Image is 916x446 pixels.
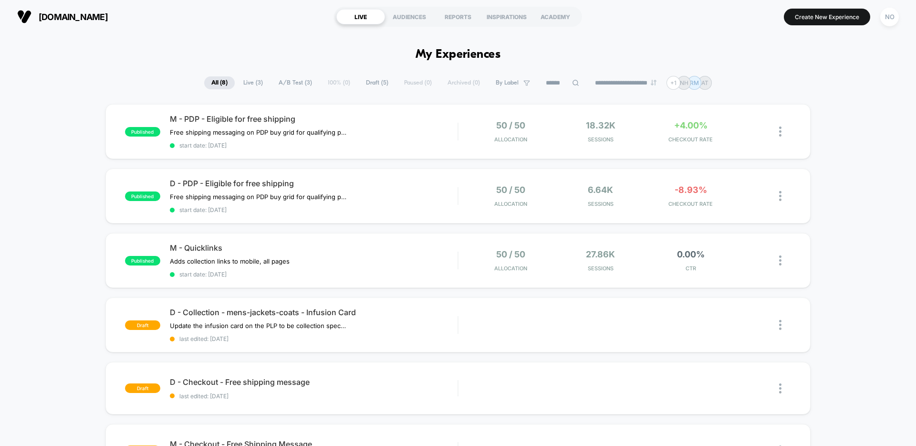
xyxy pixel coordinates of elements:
span: D - Checkout - Free shipping message [170,377,458,387]
span: CTR [648,265,733,272]
span: Free shipping messaging on PDP buy grid for qualifying products﻿ - Desktop [170,193,347,201]
span: start date: [DATE] [170,142,458,149]
span: -8.93% [675,185,707,195]
div: + 1 [666,76,680,90]
span: All ( 8 ) [204,76,235,89]
span: 18.32k [586,120,615,130]
span: By Label [496,79,519,86]
div: ACADEMY [531,9,580,24]
p: NH [680,79,688,86]
span: 6.64k [588,185,613,195]
span: CHECKOUT RATE [648,136,733,143]
span: Adds collection links to mobile, all pages [170,257,290,265]
span: published [125,127,160,137]
span: published [125,256,160,265]
span: Allocation [494,201,527,207]
p: AT [701,79,708,86]
img: close [779,383,781,393]
img: Visually logo [17,10,31,24]
img: close [779,191,781,201]
span: published [125,191,160,201]
span: 27.86k [586,249,615,259]
span: D - Collection - mens-jackets-coats - Infusion Card [170,308,458,317]
p: RM [690,79,699,86]
span: M - PDP - Eligible for free shipping [170,114,458,124]
span: M - Quicklinks [170,243,458,253]
img: close [779,127,781,137]
img: end [651,80,656,85]
span: draft [125,383,160,393]
span: Sessions [558,136,644,143]
div: AUDIENCES [385,9,434,24]
span: A/B Test ( 3 ) [271,76,319,89]
div: LIVE [336,9,385,24]
span: draft [125,320,160,330]
span: Live ( 3 ) [236,76,270,89]
h1: My Experiences [416,48,501,62]
img: close [779,255,781,265]
span: Allocation [494,136,527,143]
span: 50 / 50 [496,120,525,130]
span: Draft ( 5 ) [359,76,396,89]
span: 50 / 50 [496,249,525,259]
img: close [779,320,781,330]
span: +4.00% [674,120,708,130]
span: start date: [DATE] [170,271,458,278]
button: NO [877,7,902,27]
div: NO [880,8,899,26]
span: Sessions [558,265,644,272]
span: last edited: [DATE] [170,393,458,400]
span: start date: [DATE] [170,206,458,213]
div: REPORTS [434,9,482,24]
span: Free shipping messaging on PDP buy grid for qualifying products﻿ - Mobile [170,128,347,136]
span: [DOMAIN_NAME] [39,12,108,22]
span: Update the infusion card on the PLP to be collection specific [170,322,347,329]
span: 0.00% [677,249,705,259]
span: Allocation [494,265,527,272]
button: [DOMAIN_NAME] [14,9,111,24]
div: INSPIRATIONS [482,9,531,24]
span: 50 / 50 [496,185,525,195]
button: Create New Experience [784,9,870,25]
span: Sessions [558,201,644,207]
span: last edited: [DATE] [170,335,458,342]
span: CHECKOUT RATE [648,201,733,207]
span: D - PDP - Eligible for free shipping [170,179,458,188]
